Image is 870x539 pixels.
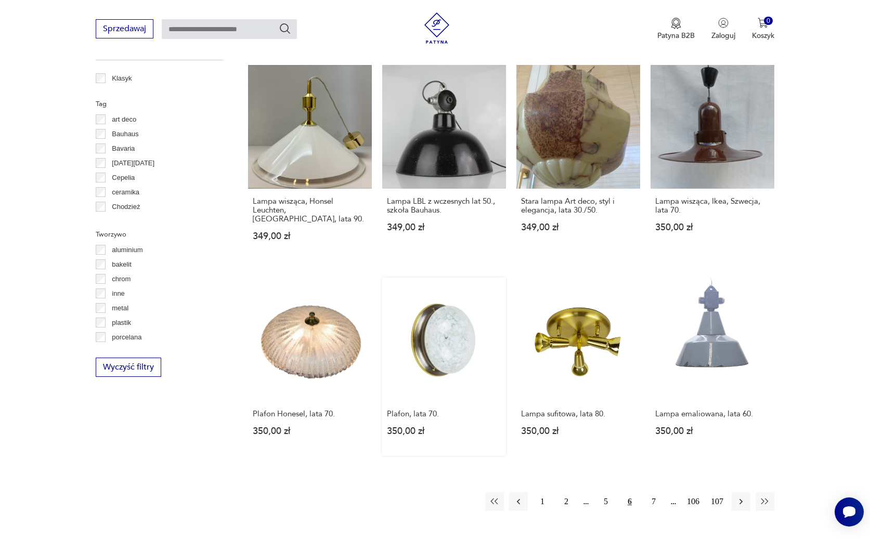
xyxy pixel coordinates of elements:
[516,278,640,456] a: Lampa sufitowa, lata 80.Lampa sufitowa, lata 80.350,00 zł
[596,492,615,511] button: 5
[112,73,132,84] p: Klasyk
[835,497,864,527] iframe: Smartsupp widget button
[718,18,729,28] img: Ikonka użytkownika
[96,19,153,38] button: Sprzedawaj
[112,288,125,299] p: inne
[752,18,774,41] button: 0Koszyk
[533,492,552,511] button: 1
[248,278,372,456] a: Plafon Honesel, lata 70.Plafon Honesel, lata 70.350,00 zł
[112,157,154,169] p: [DATE][DATE]
[521,197,635,215] h3: Stara lampa Art deco, styl i elegancja, lata 30./50.
[112,346,134,358] p: porcelit
[387,223,501,232] p: 349,00 zł
[112,332,141,343] p: porcelana
[112,244,142,256] p: aluminium
[671,18,681,29] img: Ikona medalu
[655,197,770,215] h3: Lampa wisząca, Ikea, Szwecja, lata 70.
[684,492,703,511] button: 106
[557,492,576,511] button: 2
[382,278,506,456] a: Plafon, lata 70.Plafon, lata 70.350,00 zł
[655,410,770,418] h3: Lampa emaliowana, lata 60.
[96,98,223,110] p: Tag
[96,358,161,377] button: Wyczyść filtry
[248,65,372,261] a: Lampa wisząca, Honsel Leuchten, Niemcy, lata 90.Lampa wisząca, Honsel Leuchten, [GEOGRAPHIC_DATA]...
[711,18,735,41] button: Zaloguj
[620,492,639,511] button: 6
[516,65,640,261] a: Stara lampa Art deco, styl i elegancja, lata 30./50.Stara lampa Art deco, styl i elegancja, lata ...
[657,31,695,41] p: Patyna B2B
[112,143,135,154] p: Bavaria
[651,65,774,261] a: Lampa wisząca, Ikea, Szwecja, lata 70.Lampa wisząca, Ikea, Szwecja, lata 70.350,00 zł
[644,492,663,511] button: 7
[708,492,726,511] button: 107
[279,22,291,35] button: Szukaj
[382,65,506,261] a: Lampa LBL z wczesnych lat 50., szkoła Bauhaus.Lampa LBL z wczesnych lat 50., szkoła Bauhaus.349,0...
[112,216,138,227] p: Ćmielów
[651,278,774,456] a: Lampa emaliowana, lata 60.Lampa emaliowana, lata 60.350,00 zł
[752,31,774,41] p: Koszyk
[112,259,132,270] p: bakelit
[657,18,695,41] button: Patyna B2B
[521,410,635,418] h3: Lampa sufitowa, lata 80.
[387,197,501,215] h3: Lampa LBL z wczesnych lat 50., szkoła Bauhaus.
[96,229,223,240] p: Tworzywo
[112,273,131,285] p: chrom
[758,18,768,28] img: Ikona koszyka
[112,114,136,125] p: art deco
[387,427,501,436] p: 350,00 zł
[112,303,128,314] p: metal
[96,26,153,33] a: Sprzedawaj
[112,128,138,140] p: Bauhaus
[253,427,367,436] p: 350,00 zł
[521,427,635,436] p: 350,00 zł
[253,197,367,224] h3: Lampa wisząca, Honsel Leuchten, [GEOGRAPHIC_DATA], lata 90.
[655,427,770,436] p: 350,00 zł
[112,317,131,328] p: plastik
[711,31,735,41] p: Zaloguj
[112,187,139,198] p: ceramika
[421,12,452,44] img: Patyna - sklep z meblami i dekoracjami vintage
[655,223,770,232] p: 350,00 zł
[112,172,135,183] p: Cepelia
[387,410,501,418] h3: Plafon, lata 70.
[657,18,695,41] a: Ikona medaluPatyna B2B
[253,410,367,418] h3: Plafon Honesel, lata 70.
[521,223,635,232] p: 349,00 zł
[764,17,773,25] div: 0
[112,201,140,213] p: Chodzież
[253,232,367,241] p: 349,00 zł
